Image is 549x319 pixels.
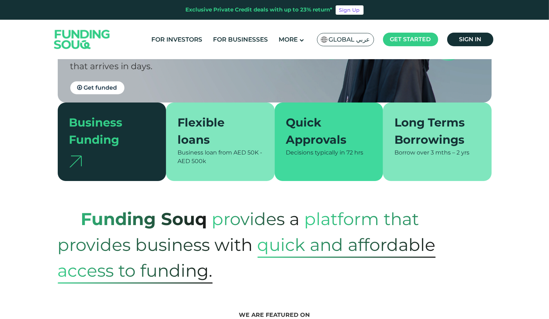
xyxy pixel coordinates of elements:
[58,201,419,262] span: platform that provides business with
[70,36,272,71] span: Take your company to the next level with our [DEMOGRAPHIC_DATA]-compliant finance that arrives in...
[329,35,370,44] span: Global عربي
[186,6,333,14] div: Exclusive Private Credit deals with up to 23% return*
[69,156,82,167] img: arrow
[447,33,493,46] a: Sign in
[84,84,117,91] span: Get funded
[279,36,298,43] span: More
[390,36,431,43] span: Get started
[69,114,146,148] div: Business Funding
[459,36,481,43] span: Sign in
[394,114,472,148] div: Long Terms Borrowings
[58,258,213,284] span: access to funding.
[178,149,232,156] span: Business loan from
[347,149,364,156] span: 72 hrs
[239,311,310,318] span: We are featured on
[336,5,364,15] a: Sign Up
[150,34,204,46] a: For Investors
[286,114,363,148] div: Quick Approvals
[431,149,469,156] span: 3 mths – 2 yrs
[70,81,124,94] a: Get funded
[394,149,429,156] span: Borrow over
[321,37,327,43] img: SA Flag
[257,232,436,258] span: quick and affordable
[81,209,207,229] strong: Funding Souq
[211,34,270,46] a: For Businesses
[212,201,300,237] span: provides a
[286,149,345,156] span: Decisions typically in
[178,114,255,148] div: Flexible loans
[47,22,117,58] img: Logo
